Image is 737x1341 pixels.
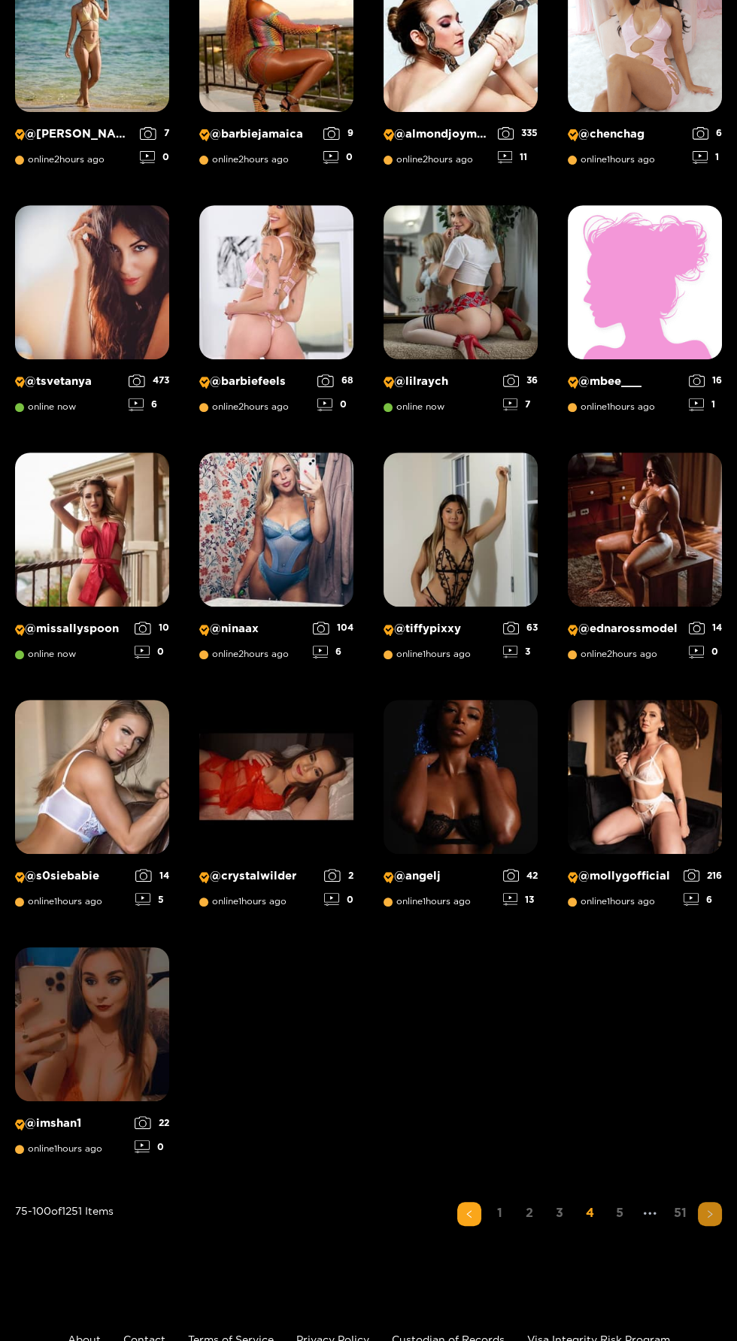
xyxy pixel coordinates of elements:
[384,453,538,607] img: Creator Profile Image: tiffypixxy
[15,453,169,670] a: Creator Profile Image: missallyspoon@missallyspoononline now100
[568,700,722,854] img: Creator Profile Image: mollygofficial
[15,205,169,359] img: Creator Profile Image: tsvetanya
[135,1116,169,1129] div: 22
[140,151,169,164] div: 0
[568,154,655,165] span: online 1 hours ago
[199,896,287,907] span: online 1 hours ago
[15,205,169,422] a: Creator Profile Image: tsvetanya@tsvetanyaonline now4736
[199,154,289,165] span: online 2 hours ago
[15,622,128,636] p: @ missallyspoon
[465,1209,474,1218] span: left
[684,869,723,882] div: 216
[568,649,657,659] span: online 2 hours ago
[384,154,473,165] span: online 2 hours ago
[689,622,723,634] div: 14
[384,205,538,422] a: Creator Profile Image: lilraych@lilraychonline now367
[15,947,169,1101] img: Creator Profile Image: imshan1
[705,1209,714,1218] span: right
[135,1140,169,1153] div: 0
[384,869,496,883] p: @ angelj
[199,649,289,659] span: online 2 hours ago
[638,1202,662,1226] li: Next 5 Pages
[313,646,353,658] div: 6
[689,398,723,411] div: 1
[668,1202,692,1224] a: 51
[317,374,353,387] div: 68
[135,869,169,882] div: 14
[517,1202,541,1224] a: 2
[199,869,317,883] p: @ crystalwilder
[698,1202,722,1226] button: right
[568,453,722,670] a: Creator Profile Image: ednarossmodel@ednarossmodelonline2hours ago140
[15,947,169,1164] a: Creator Profile Image: imshan1@imshan1online1hours ago220
[503,622,538,634] div: 63
[568,869,676,883] p: @ mollygofficial
[199,205,353,359] img: Creator Profile Image: barbiefeels
[15,1202,114,1286] div: 75 - 100 of 1251 items
[568,401,655,412] span: online 1 hours ago
[608,1202,632,1224] a: 5
[15,1143,102,1154] span: online 1 hours ago
[384,649,471,659] span: online 1 hours ago
[199,127,317,141] p: @ barbiejamaica
[324,893,353,906] div: 0
[668,1202,692,1226] li: 51
[313,622,353,634] div: 104
[317,398,353,411] div: 0
[135,893,169,906] div: 5
[199,453,353,607] img: Creator Profile Image: ninaax
[199,700,353,854] img: Creator Profile Image: crystalwilder
[568,622,681,636] p: @ ednarossmodel
[140,127,169,140] div: 7
[15,869,129,883] p: @ s0siebabie
[384,622,496,636] p: @ tiffypixxy
[323,127,353,140] div: 9
[547,1202,572,1224] a: 3
[693,151,723,164] div: 1
[324,869,353,882] div: 2
[578,1202,602,1224] a: 4
[323,151,353,164] div: 0
[384,453,538,670] a: Creator Profile Image: tiffypixxy@tiffypixxyonline1hours ago633
[608,1202,632,1226] li: 5
[568,205,722,422] a: Creator Profile Image: mbee___@mbee___online1hours ago161
[15,453,169,607] img: Creator Profile Image: missallyspoon
[693,127,723,140] div: 6
[15,700,169,854] img: Creator Profile Image: s0siebabie
[15,401,76,412] span: online now
[129,374,169,387] div: 473
[15,1116,128,1131] p: @ imshan1
[384,896,471,907] span: online 1 hours ago
[498,127,538,140] div: 335
[503,869,538,882] div: 42
[384,374,496,389] p: @ lilraych
[503,374,538,387] div: 36
[568,205,722,359] img: Creator Profile Image: mbee___
[384,127,490,141] p: @ almondjoymodel
[135,622,169,634] div: 10
[578,1202,602,1226] li: 4
[503,893,538,906] div: 13
[503,646,538,658] div: 3
[199,700,353,917] a: Creator Profile Image: crystalwilder@crystalwilderonline1hours ago20
[199,622,306,636] p: @ ninaax
[135,646,169,658] div: 0
[384,401,444,412] span: online now
[15,649,76,659] span: online now
[384,205,538,359] img: Creator Profile Image: lilraych
[15,700,169,917] a: Creator Profile Image: s0siebabie@s0siebabieonline1hours ago145
[547,1202,572,1226] li: 3
[684,893,723,906] div: 6
[568,127,685,141] p: @ chenchag
[15,896,102,907] span: online 1 hours ago
[129,398,169,411] div: 6
[689,374,723,387] div: 16
[517,1202,541,1226] li: 2
[15,127,132,141] p: @ [PERSON_NAME]
[638,1202,662,1226] span: •••
[698,1202,722,1226] li: Next Page
[15,374,122,389] p: @ tsvetanya
[487,1202,511,1224] a: 1
[384,700,538,854] img: Creator Profile Image: angelj
[689,646,723,658] div: 0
